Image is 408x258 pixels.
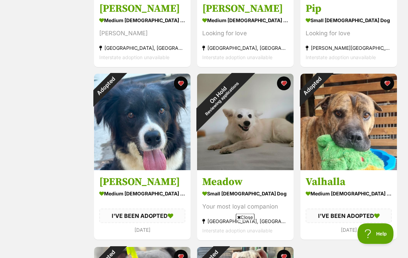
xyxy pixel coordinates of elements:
[202,44,288,53] div: [GEOGRAPHIC_DATA], [GEOGRAPHIC_DATA]
[300,74,397,171] img: Valhalla
[99,16,185,26] div: medium [DEMOGRAPHIC_DATA] Dog
[236,214,254,221] span: Close
[306,225,392,235] div: [DATE]
[291,65,334,107] div: Adopted
[306,55,376,61] span: Interstate adoption unavailable
[306,189,392,199] div: medium [DEMOGRAPHIC_DATA] Dog
[99,55,169,61] span: Interstate adoption unavailable
[94,171,191,240] a: [PERSON_NAME] medium [DEMOGRAPHIC_DATA] Dog I'VE BEEN ADOPTED [DATE] favourite
[306,16,392,26] div: small [DEMOGRAPHIC_DATA] Dog
[174,77,188,91] button: favourite
[204,81,240,117] span: Reviewing applications
[99,209,185,223] div: I'VE BEEN ADOPTED
[306,2,392,16] h3: Pip
[306,44,392,53] div: [PERSON_NAME][GEOGRAPHIC_DATA], [GEOGRAPHIC_DATA]
[78,223,330,255] iframe: Advertisement
[306,209,392,223] div: I'VE BEEN ADOPTED
[277,77,291,91] button: favourite
[85,65,127,107] div: Adopted
[300,165,397,172] a: Adopted
[202,2,288,16] h3: [PERSON_NAME]
[99,29,185,38] div: [PERSON_NAME]
[182,59,258,135] div: On Hold
[99,189,185,199] div: medium [DEMOGRAPHIC_DATA] Dog
[202,16,288,26] div: medium [DEMOGRAPHIC_DATA] Dog
[202,176,288,189] h3: Meadow
[380,77,394,91] button: favourite
[202,55,272,61] span: Interstate adoption unavailable
[197,165,294,172] a: On HoldReviewing applications
[94,74,191,171] img: Lacey Loo
[202,202,288,212] div: Your most loyal companion
[202,217,288,226] div: [GEOGRAPHIC_DATA], [GEOGRAPHIC_DATA]
[202,29,288,38] div: Looking for love
[197,171,294,241] a: Meadow small [DEMOGRAPHIC_DATA] Dog Your most loyal companion [GEOGRAPHIC_DATA], [GEOGRAPHIC_DATA...
[300,171,397,240] a: Valhalla medium [DEMOGRAPHIC_DATA] Dog I'VE BEEN ADOPTED [DATE] favourite
[202,189,288,199] div: small [DEMOGRAPHIC_DATA] Dog
[197,74,294,171] img: Meadow
[94,165,191,172] a: Adopted
[306,176,392,189] h3: Valhalla
[99,44,185,53] div: [GEOGRAPHIC_DATA], [GEOGRAPHIC_DATA]
[99,2,185,16] h3: [PERSON_NAME]
[358,223,394,244] iframe: Help Scout Beacon - Open
[99,176,185,189] h3: [PERSON_NAME]
[306,29,392,38] div: Looking for love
